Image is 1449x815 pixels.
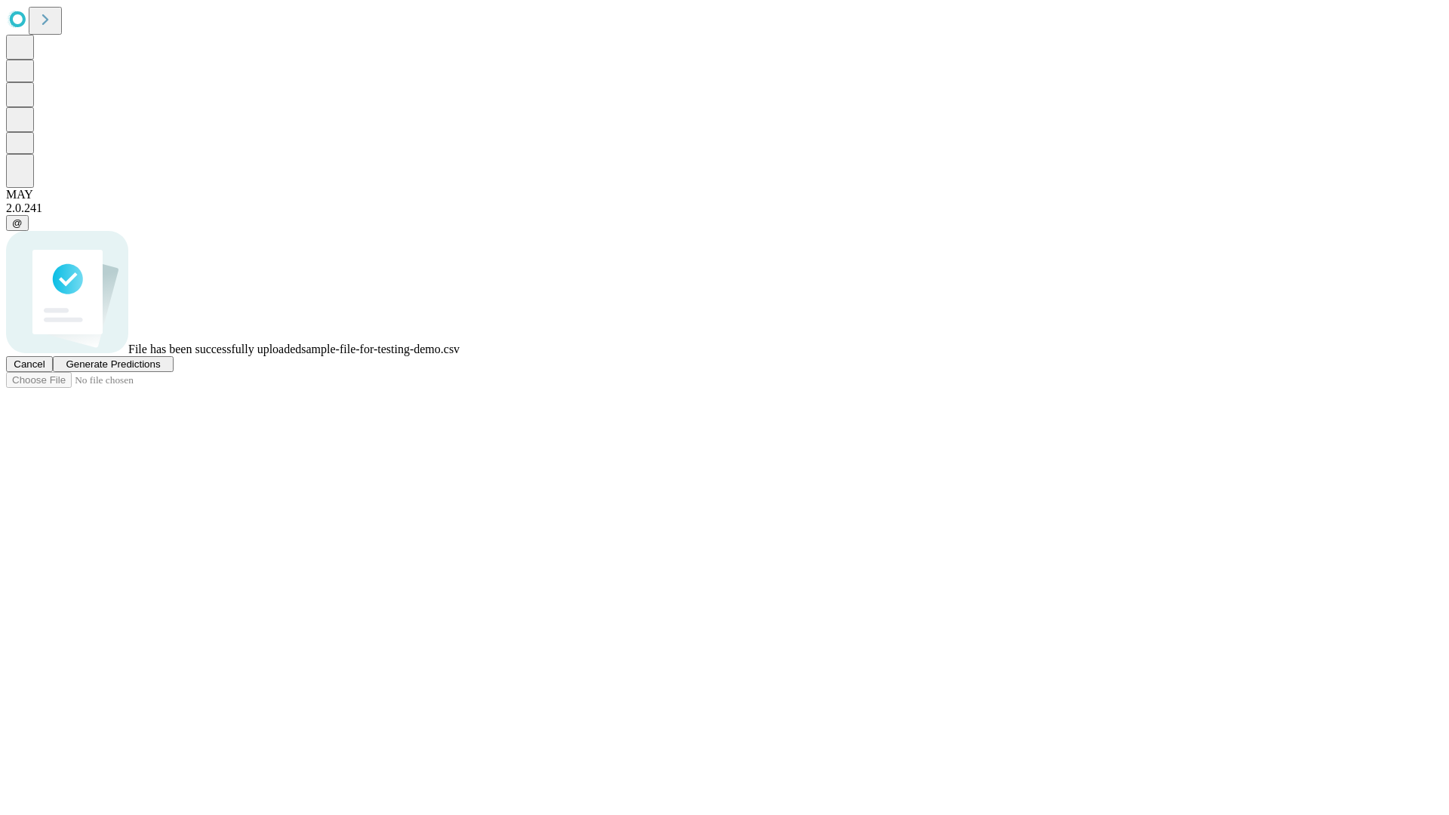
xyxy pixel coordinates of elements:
span: sample-file-for-testing-demo.csv [301,343,460,355]
span: Generate Predictions [66,358,160,370]
span: @ [12,217,23,229]
span: File has been successfully uploaded [128,343,301,355]
button: Cancel [6,356,53,372]
button: Generate Predictions [53,356,174,372]
div: 2.0.241 [6,201,1443,215]
span: Cancel [14,358,45,370]
button: @ [6,215,29,231]
div: MAY [6,188,1443,201]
